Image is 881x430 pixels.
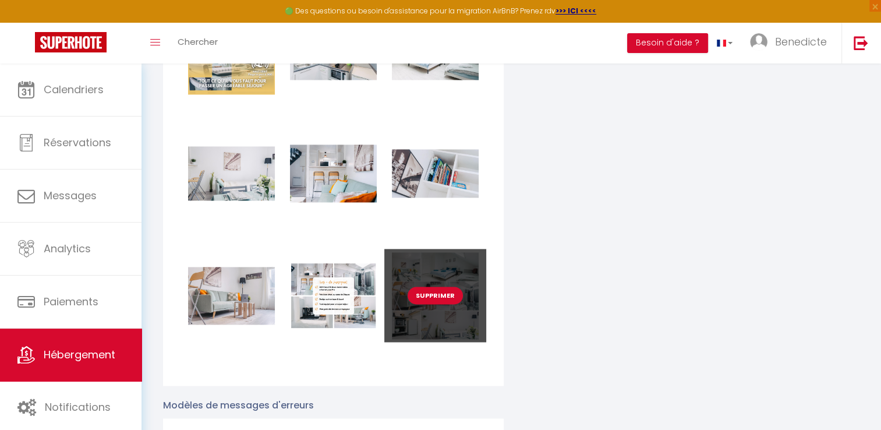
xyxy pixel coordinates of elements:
img: ... [750,33,767,51]
a: Chercher [169,23,227,64]
span: Benedicte [775,34,827,49]
span: Réservations [44,135,111,150]
span: Messages [44,188,97,203]
span: Notifications [45,400,111,414]
button: Besoin d'aide ? [627,33,708,53]
label: Modèles de messages d'erreurs [163,397,314,412]
span: Analytics [44,241,91,256]
span: Paiements [44,294,98,309]
span: Hébergement [44,347,115,362]
img: logout [854,36,868,50]
a: >>> ICI <<<< [556,6,596,16]
span: Calendriers [44,82,104,97]
a: ... Benedicte [741,23,841,64]
span: Chercher [178,36,218,48]
img: Super Booking [35,32,107,52]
